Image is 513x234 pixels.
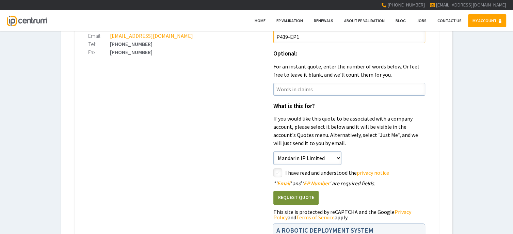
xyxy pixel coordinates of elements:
[436,2,506,8] a: [EMAIL_ADDRESS][DOMAIN_NAME]
[391,14,410,27] a: Blog
[357,169,389,176] a: privacy notice
[412,14,431,27] a: Jobs
[304,180,330,187] span: EP Number
[273,168,282,177] label: styled-checkbox
[88,49,240,55] div: [PHONE_NUMBER]
[250,14,270,27] a: Home
[272,14,307,27] a: EP Validation
[88,41,240,47] div: [PHONE_NUMBER]
[417,18,427,23] span: Jobs
[396,18,406,23] span: Blog
[273,208,411,221] a: Privacy Policy
[7,10,47,31] a: IP Centrum
[273,30,425,43] input: Your Reference
[273,51,425,57] h1: Optional:
[468,14,506,27] a: MY ACCOUNT
[309,14,338,27] a: Renewals
[88,49,110,55] div: Fax:
[314,18,333,23] span: Renewals
[276,18,303,23] span: EP Validation
[88,33,110,38] div: Email:
[273,191,319,205] button: Request Quote
[296,214,335,221] a: Terms of Service
[255,18,266,23] span: Home
[437,18,462,23] span: Contact Us
[285,168,425,177] label: I have read and understood the
[110,32,193,39] a: [EMAIL_ADDRESS][DOMAIN_NAME]
[277,180,290,187] span: Email
[340,14,389,27] a: About EP Validation
[387,2,425,8] span: [PHONE_NUMBER]
[433,14,466,27] a: Contact Us
[276,227,421,234] h1: A ROBOTIC DEPLOYMENT SYSTEM
[344,18,385,23] span: About EP Validation
[273,181,425,186] div: ' ' and ' ' are required fields.
[273,114,425,147] p: If you would like this quote to be associated with a company account, please select it below and ...
[273,62,425,79] p: For an instant quote, enter the number of words below. Or feel free to leave it blank, and we'll ...
[273,83,425,96] input: Words in claims
[88,41,110,47] div: Tel:
[273,103,425,109] h1: What is this for?
[273,209,425,220] div: This site is protected by reCAPTCHA and the Google and apply.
